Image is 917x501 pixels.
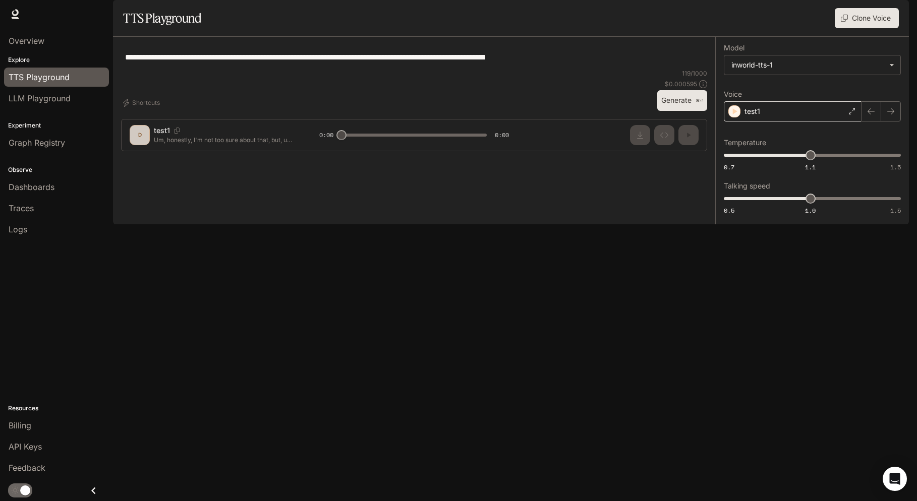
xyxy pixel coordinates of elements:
span: 0.5 [724,206,734,215]
span: 1.1 [805,163,816,171]
p: Talking speed [724,182,770,190]
button: Clone Voice [835,8,899,28]
span: 0.7 [724,163,734,171]
p: 119 / 1000 [682,69,707,78]
p: Voice [724,91,742,98]
span: 1.5 [890,206,901,215]
button: Shortcuts [121,95,164,111]
div: Open Intercom Messenger [883,467,907,491]
div: inworld-tts-1 [724,55,900,75]
span: 1.0 [805,206,816,215]
p: ⌘⏎ [696,98,703,104]
p: Temperature [724,139,766,146]
span: 1.5 [890,163,901,171]
button: Generate⌘⏎ [657,90,707,111]
p: $ 0.000595 [665,80,697,88]
p: test1 [744,106,760,116]
div: inworld-tts-1 [731,60,884,70]
h1: TTS Playground [123,8,201,28]
p: Model [724,44,744,51]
